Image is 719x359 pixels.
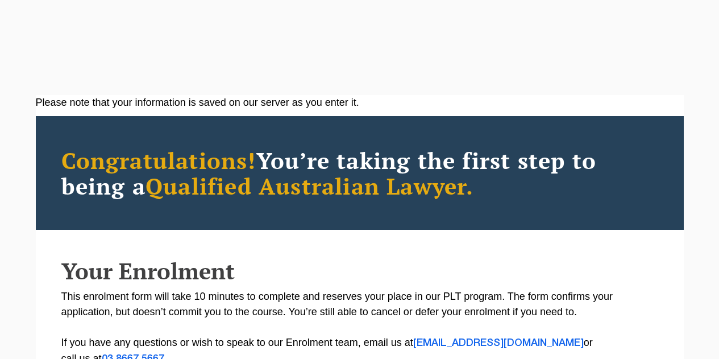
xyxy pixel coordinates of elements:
span: Congratulations! [61,145,256,175]
h2: Your Enrolment [61,258,658,283]
a: [EMAIL_ADDRESS][DOMAIN_NAME] [413,339,584,348]
div: Please note that your information is saved on our server as you enter it. [36,95,684,110]
span: Qualified Australian Lawyer. [146,171,474,201]
h2: You’re taking the first step to being a [61,147,658,199]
